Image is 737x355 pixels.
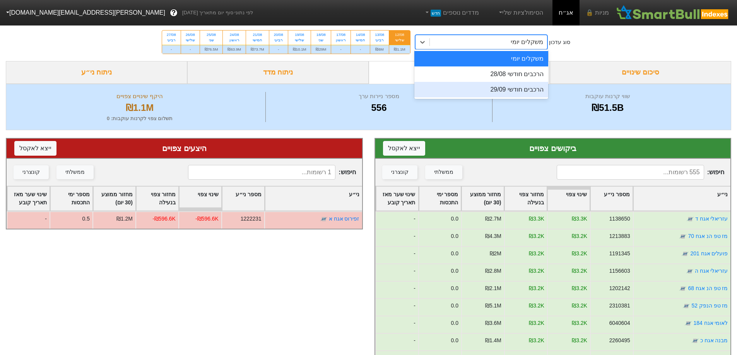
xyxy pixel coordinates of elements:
[572,284,587,292] div: ₪3.2K
[320,215,328,223] img: tase link
[82,215,90,223] div: 0.5
[383,143,723,154] div: ביקושים צפויים
[375,37,384,43] div: רביעי
[511,37,543,47] div: משקלים יומי
[205,32,218,37] div: 25/08
[549,38,570,46] div: סוג עדכון
[529,215,544,223] div: ₪3.3K
[269,45,288,54] div: -
[609,232,630,240] div: 1213883
[188,165,356,180] span: חיפוש :
[56,165,94,179] button: ממשלתי
[251,32,264,37] div: 21/08
[485,284,501,292] div: ₪2.1M
[382,165,417,179] button: קונצרני
[375,229,418,246] div: -
[609,267,630,275] div: 1156603
[691,302,728,309] a: מז טפ הנפק 52
[485,302,501,310] div: ₪5.1M
[529,302,544,310] div: ₪3.2K
[572,232,587,240] div: ₪3.2K
[557,165,724,180] span: חיפוש :
[686,215,694,223] img: tase link
[227,37,241,43] div: ראשון
[494,92,721,101] div: שווי קרנות עוקבות
[485,215,501,223] div: ₪2.7M
[529,267,544,275] div: ₪3.2K
[16,101,263,115] div: ₪1.1M
[695,216,728,222] a: עזריאלי אגח ד
[222,187,264,211] div: Toggle SortBy
[186,37,195,43] div: שלישי
[572,302,587,310] div: ₪3.2K
[590,187,633,211] div: Toggle SortBy
[609,319,630,327] div: 6040604
[451,215,458,223] div: 0.0
[394,32,405,37] div: 12/08
[356,32,365,37] div: 14/08
[529,250,544,258] div: ₪3.2K
[251,37,264,43] div: חמישי
[265,187,362,211] div: Toggle SortBy
[550,61,731,84] div: סיכום שינויים
[274,37,283,43] div: רביעי
[547,187,590,211] div: Toggle SortBy
[414,66,549,82] div: הרכבים חודשי 28/08
[572,215,587,223] div: ₪3.3K
[688,233,728,239] a: מז טפ הנ אגח 70
[152,215,176,223] div: -₪596.6K
[182,9,253,17] span: לפי נתוני סוף יום מתאריך [DATE]
[419,187,461,211] div: Toggle SortBy
[227,32,241,37] div: 24/08
[609,336,630,345] div: 2260495
[557,165,704,180] input: 555 רשומות...
[14,141,56,156] button: ייצא לאקסל
[451,267,458,275] div: 0.0
[485,267,501,275] div: ₪2.8M
[394,37,405,43] div: שלישי
[375,263,418,281] div: -
[186,32,195,37] div: 26/08
[434,168,453,177] div: ממשלתי
[633,187,730,211] div: Toggle SortBy
[316,32,326,37] div: 18/08
[369,61,550,84] div: ביקושים והיצעים צפויים
[136,187,178,211] div: Toggle SortBy
[679,233,687,240] img: tase link
[609,302,630,310] div: 2310381
[14,143,354,154] div: היצעים צפויים
[700,337,728,343] a: מבנה אגח כ
[246,45,269,54] div: ₪73.7M
[316,37,326,43] div: שני
[336,32,346,37] div: 17/08
[485,232,501,240] div: ₪4.3M
[223,45,246,54] div: ₪63.9M
[167,37,176,43] div: רביעי
[375,333,418,350] div: -
[686,267,693,275] img: tase link
[293,37,306,43] div: שלישי
[691,337,699,345] img: tase link
[391,168,409,177] div: קונצרני
[188,165,335,180] input: 1 רשומות...
[50,187,92,211] div: Toggle SortBy
[451,232,458,240] div: 0.0
[425,165,462,179] button: ממשלתי
[494,101,721,115] div: ₪51.5B
[375,246,418,263] div: -
[383,141,425,156] button: ייצא לאקסל
[7,211,50,229] div: -
[462,187,504,211] div: Toggle SortBy
[179,187,221,211] div: Toggle SortBy
[268,92,490,101] div: מספר ניירות ערך
[681,250,689,258] img: tase link
[489,250,501,258] div: ₪2M
[694,268,728,274] a: עזריאלי אגח ה
[485,319,501,327] div: ₪3.6M
[682,302,690,310] img: tase link
[572,336,587,345] div: ₪3.2K
[200,45,223,54] div: ₪76.5M
[205,37,218,43] div: שני
[268,101,490,115] div: 556
[311,45,331,54] div: ₪29M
